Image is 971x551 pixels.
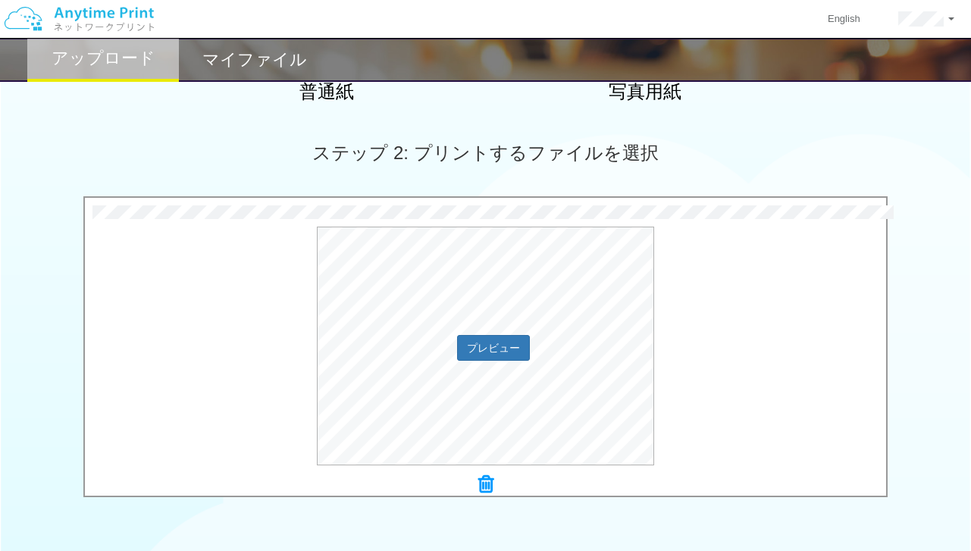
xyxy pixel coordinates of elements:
h2: 普通紙 [194,82,459,102]
span: ステップ 2: プリントするファイルを選択 [312,142,658,163]
button: プレビュー [457,335,530,361]
h2: アップロード [52,49,155,67]
h2: マイファイル [202,51,307,69]
h2: 写真用紙 [512,82,778,102]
